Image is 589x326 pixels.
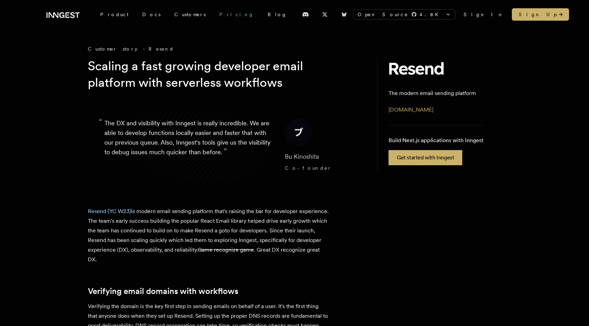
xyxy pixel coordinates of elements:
span: ” [224,146,227,156]
div: Product [93,8,135,21]
span: “ [99,120,102,124]
h1: Scaling a fast growing developer email platform with serverless workflows [88,58,352,91]
a: Customers [167,8,213,21]
a: Resend (YC W23) [88,208,131,214]
a: Bluesky [337,9,352,20]
a: Blog [261,8,294,21]
a: Sign In [464,11,504,18]
a: Pricing [213,8,261,21]
p: Build Next.js applications with Inngest [389,136,484,145]
a: Get started with Inngest [389,150,462,165]
img: Image of Bu Kinoshita [285,118,312,146]
span: Co-founder [285,165,331,171]
a: Verifying email domains with workflows [88,286,238,296]
a: X [317,9,332,20]
p: The DX and visibility with Inngest is really incredible. We are able to develop functions locally... [104,118,274,173]
p: is modern email sending platform that's raising the bar for developer experience. The team's earl... [88,207,329,264]
span: 4.8 K [420,11,443,18]
img: Resend's logo [389,62,444,75]
a: Docs [135,8,167,21]
a: Discord [298,9,313,20]
p: The modern email sending platform [389,89,476,97]
a: [DOMAIN_NAME] [389,106,433,113]
span: Open Source [358,11,409,18]
a: Sign Up [512,8,569,21]
del: Game recognize game [198,246,254,253]
div: Customer story - Resend [88,45,363,52]
span: Bu Kinoshita [285,153,319,160]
